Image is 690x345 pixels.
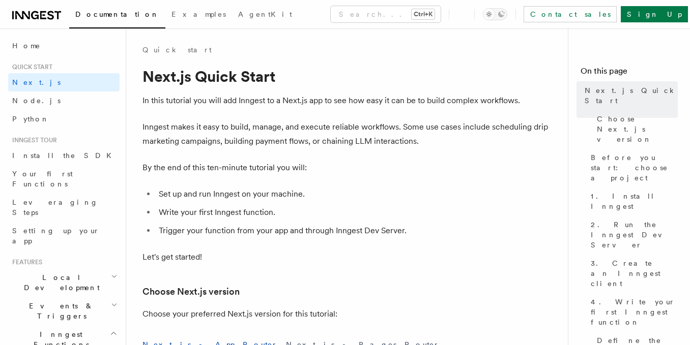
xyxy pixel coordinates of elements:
[75,10,159,18] span: Documentation
[156,224,550,238] li: Trigger your function from your app and through Inngest Dev Server.
[142,93,550,108] p: In this tutorial you will add Inngest to a Next.js app to see how easy it can be to build complex...
[171,10,226,18] span: Examples
[8,301,111,321] span: Events & Triggers
[8,297,120,325] button: Events & Triggers
[142,161,550,175] p: By the end of this ten-minute tutorial you will:
[8,73,120,91] a: Next.js
[156,205,550,219] li: Write your first Inngest function.
[524,6,617,22] a: Contact sales
[331,6,441,22] button: Search...Ctrl+K
[232,3,298,27] a: AgentKit
[587,148,678,187] a: Before you start: choose a project
[8,91,120,110] a: Node.js
[142,307,550,321] p: Choose your preferred Next.js version for this tutorial:
[142,250,550,264] p: Let's get started!
[483,8,507,20] button: Toggle dark mode
[412,9,435,19] kbd: Ctrl+K
[8,193,120,222] a: Leveraging Steps
[8,222,120,250] a: Setting up your app
[8,146,120,165] a: Install the SDK
[581,81,678,110] a: Next.js Quick Start
[8,268,120,297] button: Local Development
[12,227,100,245] span: Setting up your app
[12,170,73,188] span: Your first Functions
[591,297,678,327] span: 4. Write your first Inngest function
[597,114,678,144] span: Choose Next.js version
[591,219,678,250] span: 2. Run the Inngest Dev Server
[12,41,41,51] span: Home
[8,110,120,128] a: Python
[12,151,118,160] span: Install the SDK
[591,152,678,183] span: Before you start: choose a project
[585,85,678,106] span: Next.js Quick Start
[238,10,292,18] span: AgentKit
[156,187,550,201] li: Set up and run Inngest on your machine.
[581,65,678,81] h4: On this page
[587,254,678,293] a: 3. Create an Inngest client
[142,45,212,55] a: Quick start
[12,78,61,86] span: Next.js
[142,120,550,148] p: Inngest makes it easy to build, manage, and execute reliable workflows. Some use cases include sc...
[12,198,98,216] span: Leveraging Steps
[587,187,678,215] a: 1. Install Inngest
[8,136,57,144] span: Inngest tour
[142,285,240,299] a: Choose Next.js version
[8,258,42,266] span: Features
[8,165,120,193] a: Your first Functions
[165,3,232,27] a: Examples
[12,97,61,105] span: Node.js
[587,293,678,331] a: 4. Write your first Inngest function
[69,3,165,28] a: Documentation
[593,110,678,148] a: Choose Next.js version
[12,115,49,123] span: Python
[8,63,52,71] span: Quick start
[621,6,688,22] a: Sign Up
[142,67,550,85] h1: Next.js Quick Start
[587,215,678,254] a: 2. Run the Inngest Dev Server
[8,272,111,293] span: Local Development
[8,37,120,55] a: Home
[591,191,678,211] span: 1. Install Inngest
[591,258,678,289] span: 3. Create an Inngest client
